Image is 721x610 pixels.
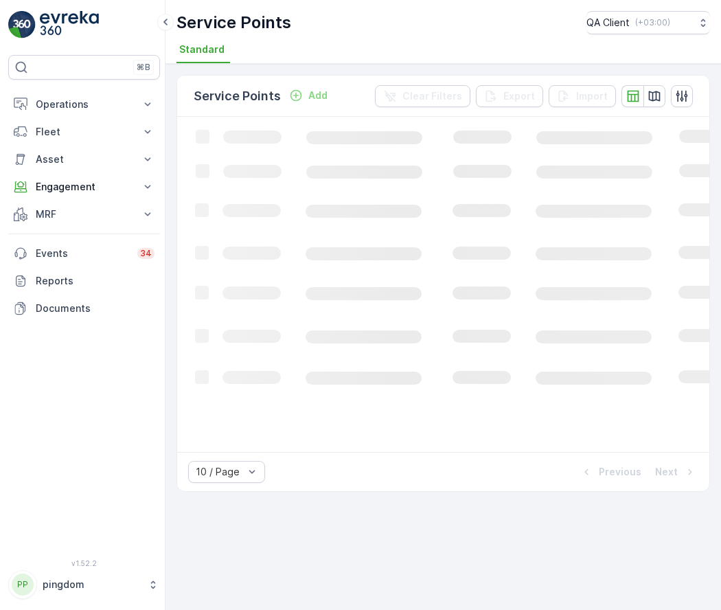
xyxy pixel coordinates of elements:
p: Asset [36,152,133,166]
p: Operations [36,98,133,111]
p: Import [576,89,608,103]
a: Reports [8,267,160,295]
p: ( +03:00 ) [635,17,670,28]
a: Events34 [8,240,160,267]
p: Documents [36,302,154,315]
p: Fleet [36,125,133,139]
span: Standard [179,43,225,56]
p: Engagement [36,180,133,194]
span: v 1.52.2 [8,559,160,567]
button: MRF [8,201,160,228]
button: Previous [578,464,643,480]
p: QA Client [586,16,630,30]
img: logo [8,11,36,38]
button: QA Client(+03:00) [586,11,710,34]
button: Clear Filters [375,85,470,107]
p: MRF [36,207,133,221]
p: Events [36,247,129,260]
p: Previous [599,465,641,479]
p: Clear Filters [402,89,462,103]
p: ⌘B [137,62,150,73]
p: Add [308,89,328,102]
button: PPpingdom [8,570,160,599]
button: Export [476,85,543,107]
a: Documents [8,295,160,322]
p: Next [655,465,678,479]
p: Export [503,89,535,103]
button: Fleet [8,118,160,146]
div: PP [12,574,34,596]
button: Operations [8,91,160,118]
button: Asset [8,146,160,173]
p: Service Points [176,12,291,34]
p: Service Points [194,87,281,106]
button: Engagement [8,173,160,201]
button: Add [284,87,333,104]
button: Import [549,85,616,107]
img: logo_light-DOdMpM7g.png [40,11,99,38]
button: Next [654,464,698,480]
p: pingdom [43,578,141,591]
p: Reports [36,274,154,288]
p: 34 [140,248,152,259]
